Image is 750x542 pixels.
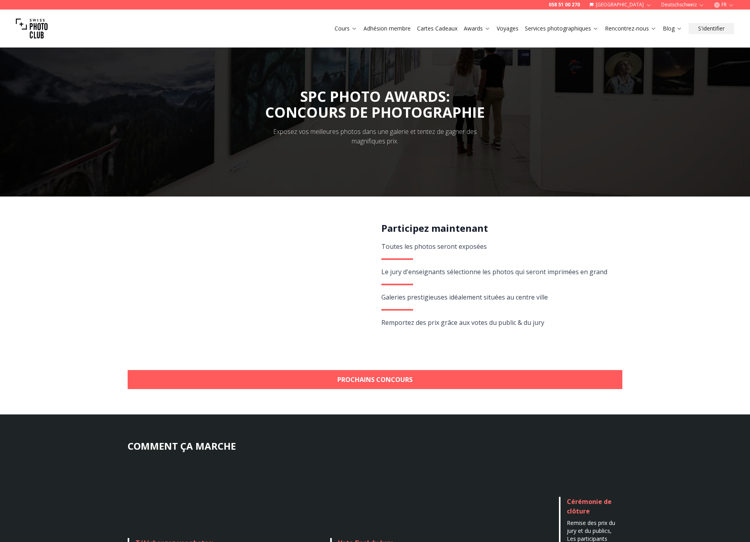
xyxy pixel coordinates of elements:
span: Le jury d'enseignants sélectionne les photos qui seront imprimées en grand [381,267,607,276]
a: Adhésion membre [364,25,411,32]
button: Services photographiques [522,23,602,34]
a: Prochains concours [128,370,622,389]
a: Awards [464,25,490,32]
button: Blog [660,23,685,34]
span: Toutes les photos seront exposées [381,242,487,251]
button: Cartes Cadeaux [414,23,461,34]
a: Services photographiques [525,25,599,32]
button: Rencontrez-nous [602,23,660,34]
a: Voyages [497,25,518,32]
img: Swiss photo club [16,13,48,44]
button: Voyages [494,23,522,34]
a: Cours [335,25,357,32]
button: S'identifier [689,23,734,34]
button: Adhésion membre [360,23,414,34]
button: Awards [461,23,494,34]
div: Exposez vos meilleures photos dans une galerie et tentez de gagner des magnifiques prix. [267,127,483,146]
span: Remportez des prix grâce aux votes du public & du jury [381,318,544,327]
a: Rencontrez-nous [605,25,656,32]
div: CONCOURS DE PHOTOGRAPHIE [265,105,485,120]
h3: COMMENT ÇA MARCHE [128,440,622,452]
a: Cartes Cadeaux [417,25,457,32]
span: Galeries prestigieuses idéalement situées au centre ville [381,293,548,302]
button: Cours [331,23,360,34]
h2: Participez maintenant [381,222,613,235]
span: Cérémonie de clôture [567,497,612,515]
span: SPC PHOTO AWARDS: [265,87,485,120]
a: Blog [663,25,682,32]
a: 058 51 00 270 [549,2,580,8]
